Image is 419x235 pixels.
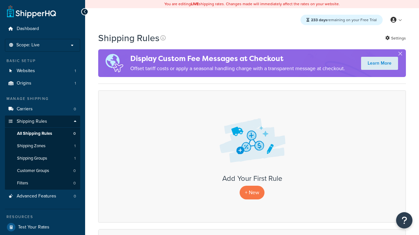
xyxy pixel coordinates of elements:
[130,53,345,64] h4: Display Custom Fee Messages at Checkout
[361,57,398,70] a: Learn More
[5,152,80,164] li: Shipping Groups
[74,106,76,112] span: 0
[5,221,80,233] a: Test Your Rates
[17,26,39,32] span: Dashboard
[17,68,35,74] span: Websites
[75,81,76,86] span: 1
[17,194,56,199] span: Advanced Features
[191,1,199,7] b: LIVE
[105,175,399,182] h3: Add Your First Rule
[7,5,56,18] a: ShipperHQ Home
[301,15,383,25] div: remaining on your Free Trial
[5,65,80,77] a: Websites 1
[5,190,80,202] a: Advanced Features 0
[5,177,80,189] li: Filters
[5,128,80,140] li: All Shipping Rules
[311,17,327,23] strong: 233 days
[16,42,40,48] span: Scope: Live
[396,212,412,228] button: Open Resource Center
[130,64,345,73] p: Offset tariff costs or apply a seasonal handling charge with a transparent message at checkout.
[17,131,52,136] span: All Shipping Rules
[5,128,80,140] a: All Shipping Rules 0
[5,77,80,89] li: Origins
[5,116,80,128] a: Shipping Rules
[385,34,406,43] a: Settings
[74,143,76,149] span: 1
[5,103,80,115] a: Carriers 0
[74,156,76,161] span: 1
[5,152,80,164] a: Shipping Groups 1
[5,140,80,152] a: Shipping Zones 1
[17,119,47,124] span: Shipping Rules
[5,77,80,89] a: Origins 1
[5,65,80,77] li: Websites
[5,190,80,202] li: Advanced Features
[5,140,80,152] li: Shipping Zones
[18,225,49,230] span: Test Your Rates
[5,103,80,115] li: Carriers
[5,165,80,177] li: Customer Groups
[17,168,49,174] span: Customer Groups
[74,194,76,199] span: 0
[75,68,76,74] span: 1
[73,131,76,136] span: 0
[73,168,76,174] span: 0
[5,116,80,190] li: Shipping Rules
[5,177,80,189] a: Filters 0
[240,186,264,199] p: + New
[5,96,80,102] div: Manage Shipping
[98,32,159,44] h1: Shipping Rules
[5,58,80,64] div: Basic Setup
[5,165,80,177] a: Customer Groups 0
[73,180,76,186] span: 0
[17,81,31,86] span: Origins
[17,156,47,161] span: Shipping Groups
[17,180,28,186] span: Filters
[17,143,46,149] span: Shipping Zones
[98,49,130,77] img: duties-banner-06bc72dcb5fe05cb3f9472aba00be2ae8eb53ab6f0d8bb03d382ba314ac3c341.png
[5,23,80,35] a: Dashboard
[17,106,33,112] span: Carriers
[5,214,80,220] div: Resources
